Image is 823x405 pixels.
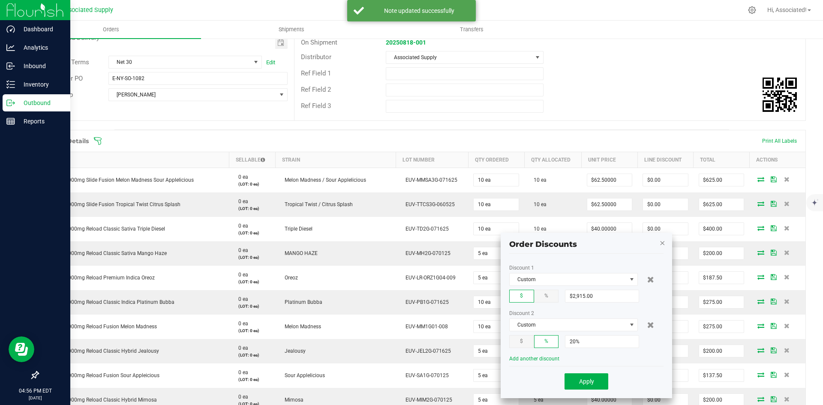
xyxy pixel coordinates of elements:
[780,372,793,377] span: Delete Order Detail
[6,25,15,33] inline-svg: Dashboard
[234,198,248,204] span: 0 ea
[780,250,793,255] span: Delete Order Detail
[6,99,15,107] inline-svg: Outbound
[234,321,248,327] span: 0 ea
[15,24,66,34] p: Dashboard
[520,338,523,344] span: $
[280,299,322,305] span: Platinum Bubba
[767,274,780,279] span: Save Order Detail
[767,201,780,206] span: Save Order Detail
[510,319,627,331] span: Custom
[544,338,548,344] span: %
[763,78,797,112] qrcode: 00000147
[301,69,331,77] span: Ref Field 1
[401,250,451,256] span: EUV-MH2G-070125
[579,378,594,385] span: Apply
[267,26,316,33] span: Shipments
[529,397,544,403] span: 5 ea
[780,201,793,206] span: Delete Order Detail
[15,42,66,53] p: Analytics
[6,62,15,70] inline-svg: Inbound
[386,39,426,46] strong: 20250818-001
[587,174,632,186] input: 0
[381,21,562,39] a: Transfers
[749,152,805,168] th: Actions
[301,102,331,110] span: Ref Field 3
[234,369,248,375] span: 0 ea
[767,396,780,402] span: Save Order Detail
[6,117,15,126] inline-svg: Reports
[201,21,381,39] a: Shipments
[280,250,318,256] span: MANGO HAZE
[565,373,608,390] button: Apply
[44,372,159,378] span: Eureka 1000mg Reload Fusion Sour Appleicious
[474,369,519,381] input: 0
[301,39,337,46] span: On Shipment
[15,116,66,126] p: Reports
[234,272,248,278] span: 0 ea
[234,174,248,180] span: 0 ea
[109,56,251,68] span: Net 30
[767,177,780,182] span: Save Order Detail
[234,205,270,212] p: (LOT: 0 ea)
[767,6,807,13] span: Hi, Associated!
[699,247,744,259] input: 0
[229,152,275,168] th: Sellable
[544,293,548,299] span: %
[767,348,780,353] span: Save Order Detail
[234,327,270,334] p: (LOT: 0 ea)
[234,279,270,285] p: (LOT: 0 ea)
[234,352,270,358] p: (LOT: 0 ea)
[401,348,451,354] span: EUV-JEL2G-071625
[582,152,638,168] th: Unit Price
[44,177,194,183] span: Eureka 3000mg Slide Fusion Melon Madness Sour Applelicious
[401,201,455,207] span: EUV-TTCS3G-060525
[767,250,780,255] span: Save Order Detail
[643,174,688,186] input: 0
[587,223,632,235] input: 0
[780,396,793,402] span: Delete Order Detail
[280,275,298,281] span: Oreoz
[234,223,248,229] span: 0 ea
[401,397,452,403] span: EUV-MIM2G-070125
[234,247,248,253] span: 0 ea
[524,152,582,168] th: Qty Allocated
[401,372,449,378] span: EUV-SA1G-070125
[643,198,688,210] input: 0
[386,51,532,63] span: Associated Supply
[474,247,519,259] input: 0
[448,26,495,33] span: Transfers
[4,387,66,395] p: 04:56 PM EDT
[699,174,744,186] input: 0
[15,61,66,71] p: Inbound
[4,395,66,401] p: [DATE]
[474,272,519,284] input: 0
[6,80,15,89] inline-svg: Inventory
[780,177,793,182] span: Delete Order Detail
[234,181,270,187] p: (LOT: 0 ea)
[699,321,744,333] input: 0
[474,321,519,333] input: 0
[44,324,157,330] span: Eureka 1000mg Reload Fusion Melon Madness
[234,254,270,261] p: (LOT: 0 ea)
[280,201,353,207] span: Tropical Twist / Citrus Splash
[509,265,534,271] label: Discount 1
[234,230,270,236] p: (LOT: 0 ea)
[301,53,331,61] span: Distributor
[767,323,780,328] span: Save Order Detail
[474,296,519,308] input: 0
[747,6,757,14] div: Manage settings
[587,198,632,210] input: 0
[44,299,174,305] span: Eureka 1000mg Reload Classic Indica Platinum Bubba
[780,299,793,304] span: Delete Order Detail
[767,225,780,231] span: Save Order Detail
[275,37,288,49] span: Toggle calendar
[780,225,793,231] span: Delete Order Detail
[509,310,534,316] label: Discount 2
[44,397,157,403] span: Eureka 2000mg Reload Classic Hybrid Mimosa
[234,303,270,309] p: (LOT: 0 ea)
[234,394,248,400] span: 0 ea
[301,86,331,93] span: Ref Field 2
[21,21,201,39] a: Orders
[44,250,167,256] span: Eureka 2000mg Reload Classic Sativa Mango Haze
